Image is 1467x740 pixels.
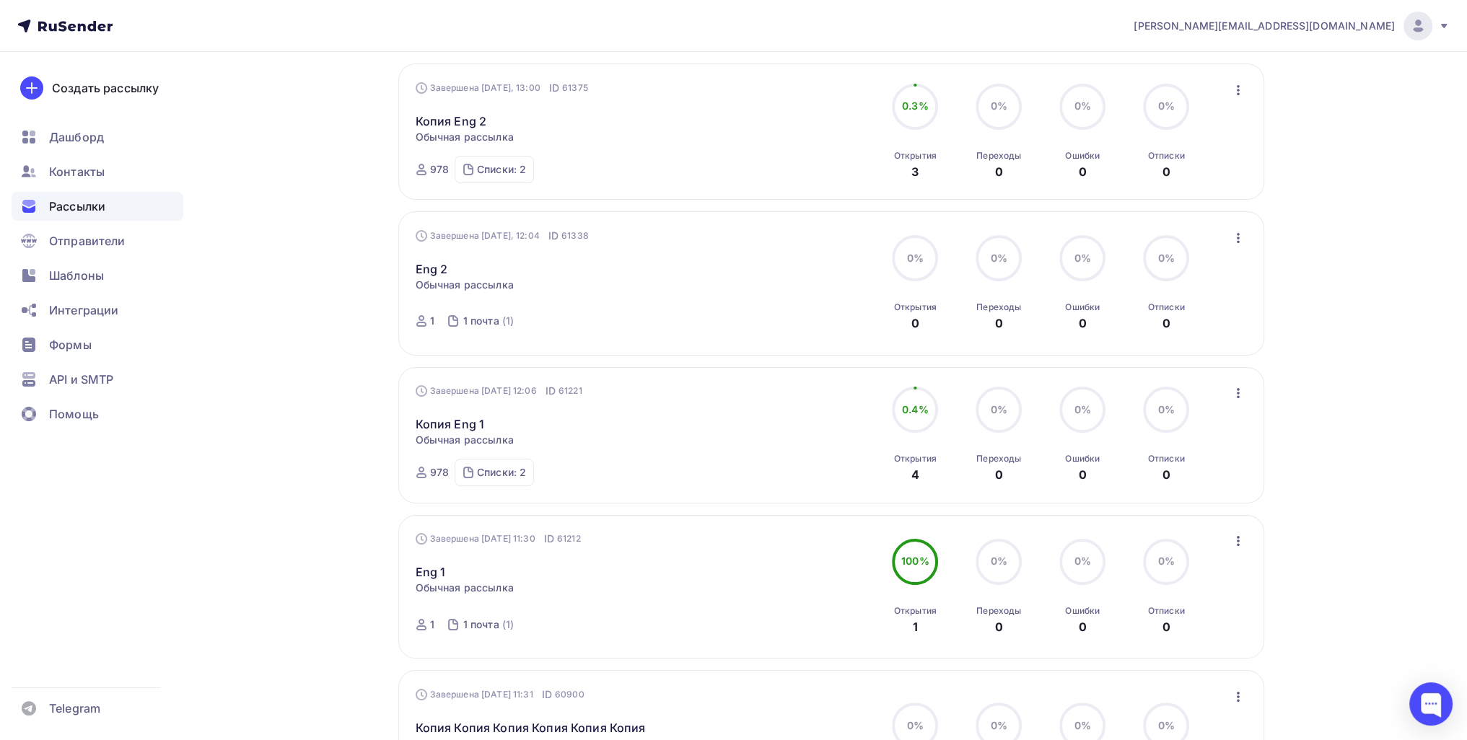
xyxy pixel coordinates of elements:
[559,384,582,398] span: 61221
[12,157,183,186] a: Контакты
[907,252,924,264] span: 0%
[12,123,183,151] a: Дашборд
[555,687,584,702] span: 60900
[1065,453,1100,464] div: Ошибки
[12,261,183,290] a: Шаблоны
[991,719,1007,731] span: 0%
[995,314,1003,332] div: 0
[995,466,1003,483] div: 0
[462,613,515,636] a: 1 почта (1)
[1134,19,1395,33] span: [PERSON_NAME][EMAIL_ADDRESS][DOMAIN_NAME]
[913,618,918,635] div: 1
[1074,555,1091,567] span: 0%
[991,100,1007,112] span: 0%
[1074,719,1091,731] span: 0%
[1065,150,1100,162] div: Ошибки
[430,617,434,632] div: 1
[542,687,552,702] span: ID
[1074,403,1091,415] span: 0%
[416,687,584,702] div: Завершена [DATE] 11:31
[49,267,104,284] span: Шаблоны
[49,163,105,180] span: Контакты
[976,150,1021,162] div: Переходы
[911,314,919,332] div: 0
[1162,163,1170,180] div: 0
[416,113,487,130] a: Копия Eng 2
[1148,150,1185,162] div: Отписки
[1074,100,1091,112] span: 0%
[907,719,924,731] span: 0%
[416,532,581,546] div: Завершена [DATE] 11:30
[557,532,581,546] span: 61212
[502,314,514,328] div: (1)
[548,229,559,243] span: ID
[1074,252,1091,264] span: 0%
[976,453,1021,464] div: Переходы
[894,150,937,162] div: Открытия
[1079,618,1087,635] div: 0
[430,314,434,328] div: 1
[991,252,1007,264] span: 0%
[991,403,1007,415] span: 0%
[911,163,919,180] div: 3
[1148,453,1185,464] div: Отписки
[12,330,183,359] a: Формы
[416,278,514,292] span: Обычная рассылка
[416,260,448,278] a: Eng 2
[416,433,514,447] span: Обычная рассылка
[544,532,554,546] span: ID
[894,453,937,464] div: Открытия
[463,617,499,632] div: 1 почта
[416,81,588,95] div: Завершена [DATE], 13:00
[477,465,526,480] div: Списки: 2
[976,605,1021,617] div: Переходы
[991,555,1007,567] span: 0%
[911,466,919,483] div: 4
[1158,403,1175,415] span: 0%
[462,309,515,332] a: 1 почта (1)
[1162,618,1170,635] div: 0
[416,581,514,595] span: Обычная рассылка
[49,232,126,250] span: Отправители
[1079,314,1087,332] div: 0
[430,465,449,480] div: 978
[416,130,514,144] span: Обычная рассылка
[561,229,589,243] span: 61338
[1065,605,1100,617] div: Ошибки
[901,555,929,567] span: 100%
[995,618,1003,635] div: 0
[1158,555,1175,567] span: 0%
[1158,100,1175,112] span: 0%
[976,301,1021,313] div: Переходы
[1162,314,1170,332] div: 0
[49,301,118,319] span: Интеграции
[1158,719,1175,731] span: 0%
[562,81,588,95] span: 61375
[49,128,104,146] span: Дашборд
[463,314,499,328] div: 1 почта
[12,226,183,255] a: Отправители
[1079,163,1087,180] div: 0
[49,405,99,423] span: Помощь
[477,162,526,177] div: Списки: 2
[49,198,105,215] span: Рассылки
[995,163,1003,180] div: 0
[49,336,92,353] span: Формы
[1065,301,1100,313] div: Ошибки
[49,700,100,717] span: Telegram
[1148,301,1185,313] div: Отписки
[549,81,559,95] span: ID
[894,605,937,617] div: Открытия
[52,79,159,97] div: Создать рассылку
[416,415,485,433] a: Копия Eng 1
[902,403,929,415] span: 0.4%
[546,384,556,398] span: ID
[1148,605,1185,617] div: Отписки
[430,162,449,177] div: 978
[1162,466,1170,483] div: 0
[902,100,929,112] span: 0.3%
[1158,252,1175,264] span: 0%
[416,229,589,243] div: Завершена [DATE], 12:04
[49,371,113,388] span: API и SMTP
[416,563,446,581] a: Eng 1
